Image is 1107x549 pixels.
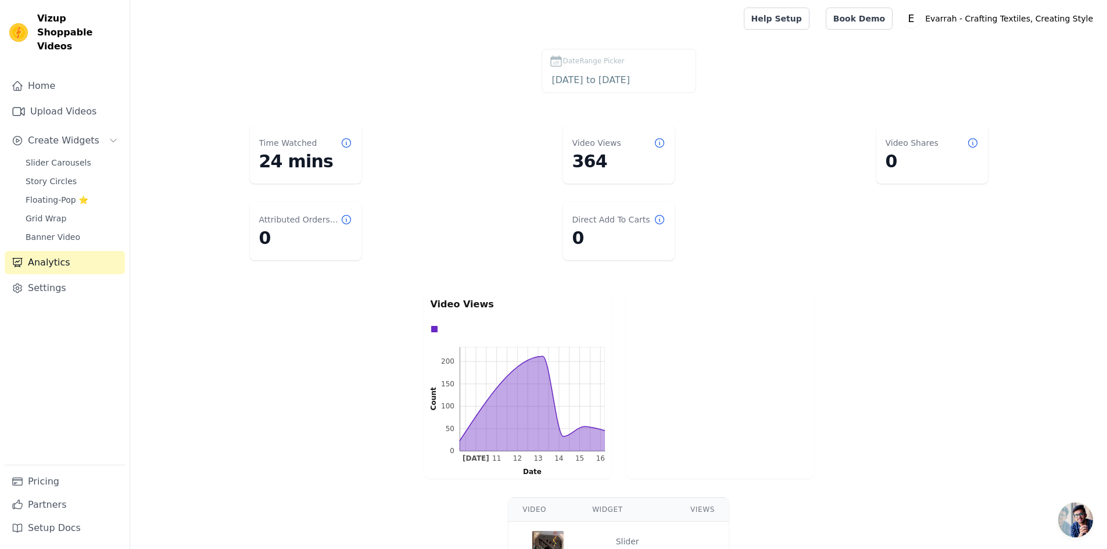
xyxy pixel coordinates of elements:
[908,13,915,24] text: E
[554,455,563,463] text: 14
[19,210,125,227] a: Grid Wrap
[259,151,352,172] dd: 24 mins
[19,173,125,189] a: Story Circles
[513,455,521,463] text: 12
[744,8,809,30] a: Help Setup
[676,498,729,522] th: Views
[429,387,438,410] text: Count
[572,151,665,172] dd: 364
[9,23,28,42] img: Vizup
[533,455,542,463] g: Sat Sep 13 2025 00:00:00 GMT+0530 (India Standard Time)
[1058,503,1093,537] div: Open chat
[26,175,77,187] span: Story Circles
[19,155,125,171] a: Slider Carousels
[492,455,501,463] text: 11
[5,74,125,98] a: Home
[28,134,99,148] span: Create Widgets
[441,357,454,365] text: 200
[886,137,938,149] dt: Video Shares
[428,322,602,336] div: Data groups
[5,251,125,274] a: Analytics
[431,297,605,311] p: Video Views
[572,137,621,149] dt: Video Views
[441,347,460,455] g: left ticks
[596,455,604,463] g: Tue Sep 16 2025 00:00:00 GMT+0530 (India Standard Time)
[37,12,120,53] span: Vizup Shoppable Videos
[920,8,1098,29] p: Evarrah - Crafting Textiles, Creating Style
[445,425,454,433] text: 50
[5,516,125,540] a: Setup Docs
[596,455,604,463] text: 16
[441,380,454,388] text: 150
[259,137,317,149] dt: Time Watched
[259,228,352,249] dd: 0
[26,231,80,243] span: Banner Video
[572,214,650,225] dt: Direct Add To Carts
[19,192,125,208] a: Floating-Pop ⭐
[412,347,460,455] g: left axis
[513,455,521,463] g: Fri Sep 12 2025 00:00:00 GMT+0530 (India Standard Time)
[533,455,542,463] text: 13
[19,229,125,245] a: Banner Video
[578,498,676,522] th: Widget
[549,73,689,88] input: DateRange Picker
[5,470,125,493] a: Pricing
[259,214,341,225] dt: Attributed Orders Count
[463,455,489,463] text: [DATE]
[563,56,625,66] span: DateRange Picker
[26,213,66,224] span: Grid Wrap
[5,493,125,516] a: Partners
[554,455,563,463] g: Sun Sep 14 2025 00:00:00 GMT+0530 (India Standard Time)
[441,402,454,410] text: 100
[5,277,125,300] a: Settings
[508,498,578,522] th: Video
[450,447,454,455] text: 0
[492,455,501,463] g: Thu Sep 11 2025 00:00:00 GMT+0530 (India Standard Time)
[886,151,979,172] dd: 0
[572,228,665,249] dd: 0
[522,468,541,476] text: Date
[5,100,125,123] a: Upload Videos
[902,8,1098,29] button: E Evarrah - Crafting Textiles, Creating Style
[575,455,583,463] text: 15
[26,194,88,206] span: Floating-Pop ⭐
[26,157,91,168] span: Slider Carousels
[460,451,605,462] g: bottom ticks
[826,8,893,30] a: Book Demo
[463,455,489,463] g: Wed Sep 10 2025 00:00:00 GMT+0530 (India Standard Time)
[575,455,583,463] g: Mon Sep 15 2025 00:00:00 GMT+0530 (India Standard Time)
[5,129,125,152] button: Create Widgets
